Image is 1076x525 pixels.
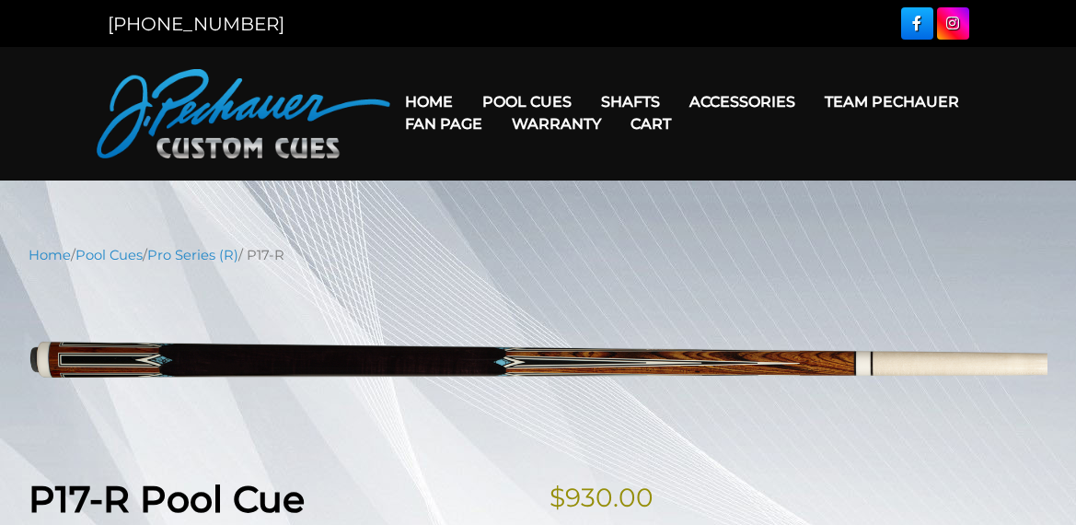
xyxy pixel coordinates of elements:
a: Accessories [675,78,810,125]
img: Pechauer Custom Cues [97,69,391,158]
img: P17-N.png [29,279,1047,449]
a: Shafts [586,78,675,125]
a: Team Pechauer [810,78,974,125]
a: Home [390,78,468,125]
a: Warranty [497,100,616,147]
span: $ [550,482,565,513]
a: [PHONE_NUMBER] [108,13,284,35]
strong: P17-R Pool Cue [29,477,305,521]
a: Pool Cues [468,78,586,125]
a: Cart [616,100,686,147]
bdi: 930.00 [550,482,654,513]
a: Pool Cues [75,247,143,263]
a: Fan Page [390,100,497,147]
nav: Breadcrumb [29,245,1047,265]
a: Home [29,247,71,263]
a: Pro Series (R) [147,247,238,263]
